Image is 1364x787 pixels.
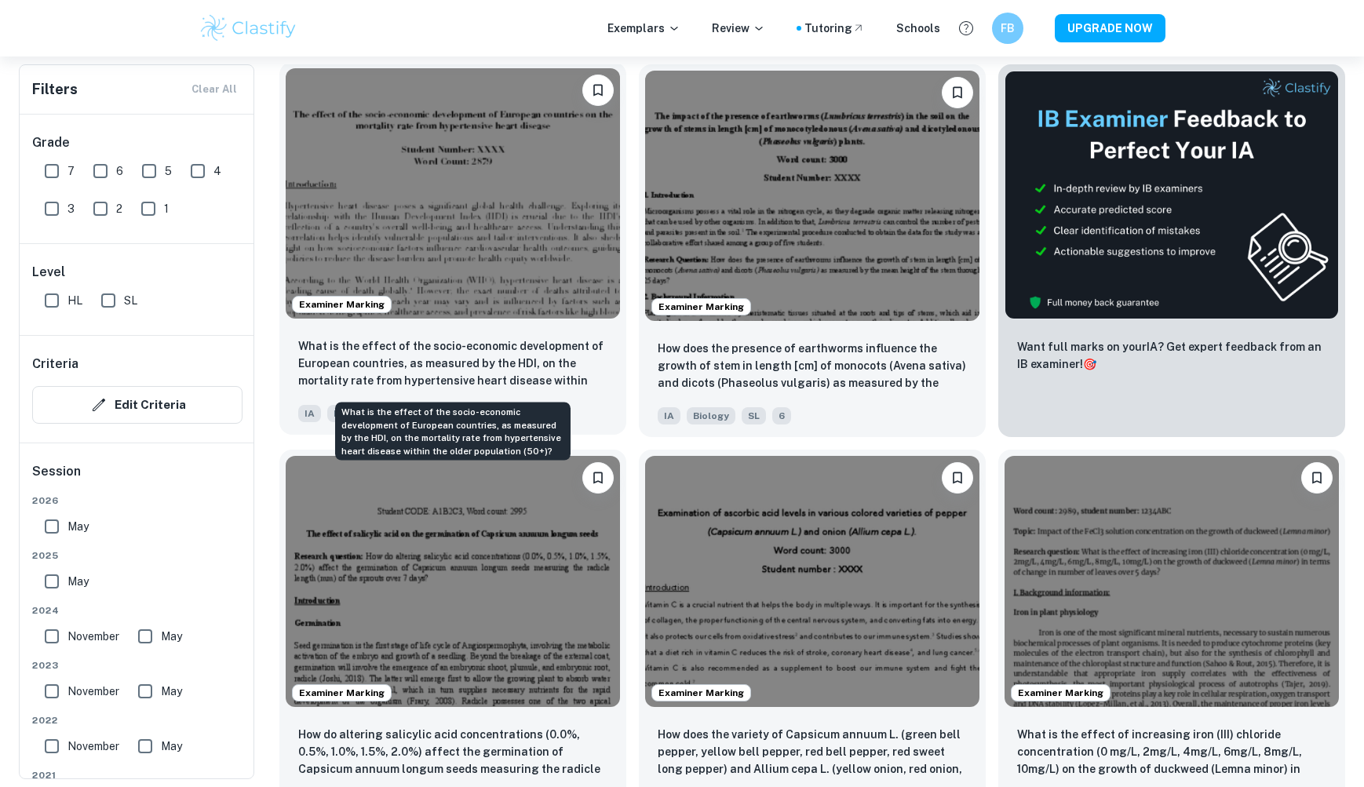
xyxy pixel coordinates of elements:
p: Want full marks on your IA ? Get expert feedback from an IB examiner! [1017,338,1326,373]
span: 5 [165,162,172,180]
span: 2024 [32,603,243,618]
button: Bookmark [942,462,973,494]
span: November [67,738,119,755]
span: May [67,573,89,590]
span: Examiner Marking [652,686,750,700]
img: Biology IA example thumbnail: How does the presence of earthworms infl [645,71,979,321]
span: Examiner Marking [293,297,391,312]
span: Examiner Marking [1012,686,1110,700]
a: Tutoring [804,20,865,37]
h6: FB [999,20,1017,37]
span: SL [124,292,137,309]
span: Biology [327,405,376,422]
button: Bookmark [582,462,614,494]
button: Help and Feedback [953,15,979,42]
span: 2026 [32,494,243,508]
span: IA [658,407,680,424]
span: 6 [772,407,791,424]
div: What is the effect of the socio-economic development of European countries, as measured by the HD... [335,403,571,461]
span: Examiner Marking [652,300,750,314]
span: SL [742,407,766,424]
span: November [67,628,119,645]
span: 2021 [32,768,243,782]
p: What is the effect of the socio-economic development of European countries, as measured by the HD... [298,337,607,391]
img: Thumbnail [1005,71,1339,319]
span: May [161,738,182,755]
span: 🎯 [1083,358,1096,370]
span: 4 [213,162,221,180]
a: Examiner MarkingBookmarkHow does the presence of earthworms influence the growth of stem in lengt... [639,64,986,437]
span: 2022 [32,713,243,727]
span: 6 [116,162,123,180]
span: 2 [116,200,122,217]
h6: Criteria [32,355,78,373]
span: 2023 [32,658,243,672]
a: Schools [896,20,940,37]
img: Biology IA example thumbnail: What is the effect of increasing iron (I [1005,456,1339,706]
button: UPGRADE NOW [1055,14,1165,42]
button: Bookmark [942,77,973,108]
img: Biology IA example thumbnail: How do altering salicylic acid concentra [286,456,620,706]
span: November [67,683,119,700]
p: How does the variety of Capsicum annuum L. (green bell pepper, yellow bell pepper, red bell peppe... [658,726,967,779]
span: 1 [164,200,169,217]
img: Biology IA example thumbnail: How does the variety of Capsicum annuum [645,456,979,706]
button: Bookmark [582,75,614,106]
span: 7 [67,162,75,180]
h6: Session [32,462,243,494]
p: Exemplars [607,20,680,37]
span: IA [298,405,321,422]
p: How does the presence of earthworms influence the growth of stem in length [cm] of monocots (Aven... [658,340,967,393]
span: 2025 [32,548,243,563]
button: Bookmark [1301,462,1333,494]
img: Biology IA example thumbnail: What is the effect of the socio-economic [286,68,620,319]
span: May [161,683,182,700]
h6: Filters [32,78,78,100]
span: Biology [687,407,735,424]
p: What is the effect of increasing iron (III) chloride concentration (0 mg/L, 2mg/L, 4mg/L, 6mg/L, ... [1017,726,1326,779]
h6: Level [32,263,243,282]
h6: Grade [32,133,243,152]
button: FB [992,13,1023,44]
span: Examiner Marking [293,686,391,700]
p: How do altering salicylic acid concentrations (0.0%, 0.5%, 1.0%, 1.5%, 2.0%) affect the germinati... [298,726,607,779]
a: ThumbnailWant full marks on yourIA? Get expert feedback from an IB examiner! [998,64,1345,437]
a: Examiner MarkingBookmarkWhat is the effect of the socio-economic development of European countrie... [279,64,626,437]
button: Edit Criteria [32,386,243,424]
span: May [67,518,89,535]
img: Clastify logo [199,13,298,44]
p: Review [712,20,765,37]
span: May [161,628,182,645]
span: HL [67,292,82,309]
span: 3 [67,200,75,217]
